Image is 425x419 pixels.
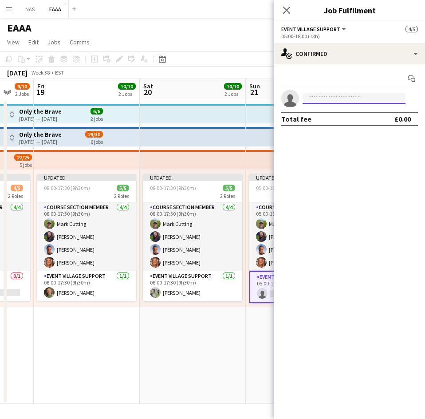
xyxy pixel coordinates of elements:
button: NAS [18,0,42,18]
app-job-card: Updated08:00-17:30 (9h30m)5/52 RolesCourse Section Member4/408:00-17:30 (9h30m)Mark Cutting[PERSO... [37,174,136,301]
span: 2 Roles [8,193,23,199]
div: 6 jobs [91,138,103,145]
app-card-role: Course Section Member4/408:00-17:30 (9h30m)Mark Cutting[PERSON_NAME][PERSON_NAME][PERSON_NAME] [37,202,136,271]
div: 05:00-18:00 (13h) [281,33,418,40]
span: 05:00-18:00 (13h) [256,185,295,191]
a: Jobs [44,36,64,48]
div: 2 jobs [91,115,103,122]
span: Comms [70,38,90,46]
app-card-role: Course Section Member4/405:00-18:00 (13h)Mark Cutting[PERSON_NAME][PERSON_NAME][PERSON_NAME] [249,202,348,271]
div: 2 Jobs [15,91,29,97]
h3: Only the Brave [19,130,62,138]
div: £0.00 [394,115,411,123]
span: 5/5 [117,185,129,191]
span: 4/5 [405,26,418,32]
span: 19 [36,87,44,97]
app-job-card: Updated08:00-17:30 (9h30m)5/52 RolesCourse Section Member4/408:00-17:30 (9h30m)Mark Cutting[PERSO... [143,174,242,301]
h1: EAAA [7,21,31,35]
app-card-role: Event Village Support1/108:00-17:30 (9h30m)[PERSON_NAME] [37,271,136,301]
h3: Only the Brave [19,107,62,115]
span: Jobs [47,38,61,46]
div: Updated [249,174,348,181]
div: BST [55,69,64,76]
app-job-card: Updated05:00-18:00 (13h)4/52 RolesCourse Section Member4/405:00-18:00 (13h)Mark Cutting[PERSON_NA... [249,174,348,303]
app-card-role: Event Village Support0/105:00-18:00 (13h) [249,271,348,303]
span: 10/10 [118,83,136,90]
span: 22/25 [14,154,32,161]
a: View [4,36,23,48]
span: 21 [248,87,260,97]
div: Total fee [281,115,311,123]
div: [DATE] → [DATE] [19,138,62,145]
a: Edit [25,36,42,48]
span: Fri [37,82,44,90]
span: 29/30 [85,131,103,138]
span: 10/10 [224,83,242,90]
app-card-role: Course Section Member4/408:00-17:30 (9h30m)Mark Cutting[PERSON_NAME][PERSON_NAME][PERSON_NAME] [143,202,242,271]
span: 08:00-17:30 (9h30m) [150,185,196,191]
h3: Job Fulfilment [274,4,425,16]
span: Sun [249,82,260,90]
span: 5/5 [223,185,235,191]
div: Confirmed [274,43,425,64]
div: Updated [143,174,242,181]
span: 6/6 [91,108,103,115]
span: 20 [142,87,153,97]
span: View [7,38,20,46]
span: 9/10 [15,83,30,90]
span: 08:00-17:30 (9h30m) [44,185,90,191]
span: 2 Roles [220,193,235,199]
app-card-role: Event Village Support1/108:00-17:30 (9h30m)[PERSON_NAME] [143,271,242,301]
div: 2 Jobs [118,91,135,97]
a: Comms [66,36,93,48]
div: Updated [37,174,136,181]
span: Event Village Support [281,26,340,32]
span: 2 Roles [114,193,129,199]
span: 4/5 [11,185,23,191]
div: [DATE] → [DATE] [19,115,62,122]
span: Sat [143,82,153,90]
span: Edit [28,38,39,46]
div: [DATE] [7,68,28,77]
span: Week 38 [29,69,51,76]
button: EAAA [42,0,69,18]
div: 5 jobs [20,161,32,168]
button: Event Village Support [281,26,347,32]
div: 2 Jobs [224,91,241,97]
